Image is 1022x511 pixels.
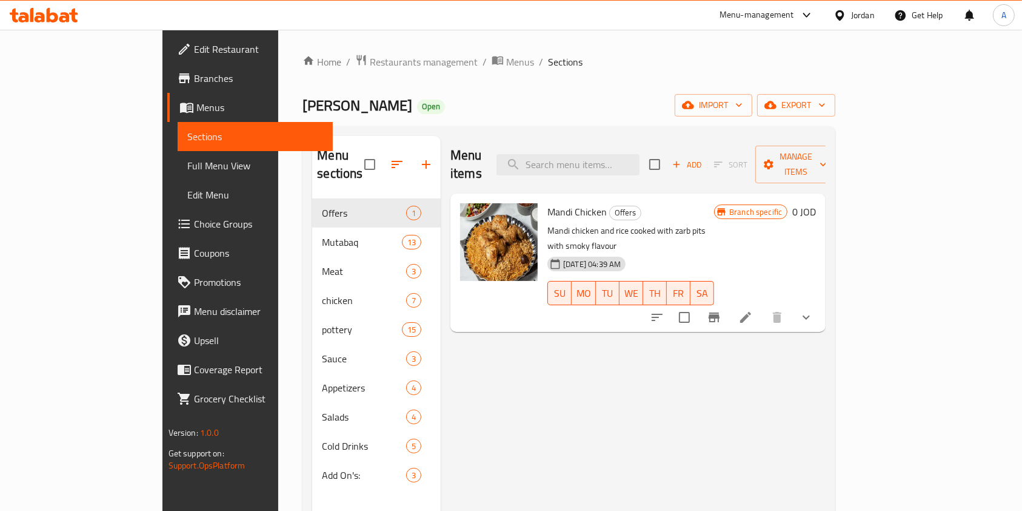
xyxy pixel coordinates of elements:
[667,155,706,174] button: Add
[346,55,350,69] li: /
[167,326,333,355] a: Upsell
[200,425,219,441] span: 1.0.0
[601,285,615,302] span: TU
[695,285,709,302] span: SA
[402,235,421,249] div: items
[312,402,441,431] div: Salads4
[706,155,755,174] span: Select section first
[322,439,406,453] span: Cold Drinks
[763,303,792,332] button: delete
[194,391,324,406] span: Grocery Checklist
[169,458,245,473] a: Support.OpsPlatform
[670,158,703,172] span: Add
[406,381,421,395] div: items
[194,246,324,260] span: Coupons
[312,198,441,228] div: Offers1
[194,71,324,86] span: Branches
[187,158,324,173] span: Full Menu View
[322,264,406,279] span: Meat
[407,470,421,481] span: 3
[322,468,406,482] div: Add On's:
[406,293,421,308] div: items
[558,259,626,270] span: [DATE] 04:39 AM
[312,344,441,373] div: Sauce3
[167,93,333,122] a: Menus
[167,355,333,384] a: Coverage Report
[406,351,421,366] div: items
[553,285,567,302] span: SU
[667,155,706,174] span: Add item
[169,425,198,441] span: Version:
[187,188,324,202] span: Edit Menu
[402,237,421,248] span: 13
[178,180,333,209] a: Edit Menu
[738,310,753,325] a: Edit menu item
[667,281,690,305] button: FR
[851,8,875,22] div: Jordan
[167,209,333,239] a: Choice Groups
[178,151,333,180] a: Full Menu View
[765,149,827,180] span: Manage items
[548,55,583,69] span: Sections
[357,152,382,177] span: Select all sections
[576,285,591,302] span: MO
[167,384,333,413] a: Grocery Checklist
[572,281,596,305] button: MO
[672,285,686,302] span: FR
[355,54,478,70] a: Restaurants management
[609,206,641,220] div: Offers
[370,55,478,69] span: Restaurants management
[322,410,406,424] span: Salads
[407,266,421,277] span: 3
[406,468,421,482] div: items
[322,322,401,337] span: pottery
[757,94,835,117] button: export
[302,54,835,70] nav: breadcrumb
[322,293,406,308] span: chicken
[792,203,816,220] h6: 0 JOD
[312,228,441,257] div: Mutabaq13
[539,55,543,69] li: /
[643,303,672,332] button: sort-choices
[407,411,421,423] span: 4
[460,203,538,281] img: Mandi Chicken
[675,94,752,117] button: import
[672,305,697,330] span: Select to update
[547,223,714,254] p: Mandi chicken and rice cooked with zarb pits with smoky flavour
[402,324,421,336] span: 15
[407,382,421,394] span: 4
[492,54,534,70] a: Menus
[194,304,324,319] span: Menu disclaimer
[196,100,324,115] span: Menus
[724,206,787,218] span: Branch specific
[382,150,412,179] span: Sort sections
[407,441,421,452] span: 5
[547,203,607,221] span: Mandi Chicken
[167,64,333,93] a: Branches
[312,194,441,495] nav: Menu sections
[169,445,224,461] span: Get support on:
[450,146,482,183] h2: Menu items
[322,381,406,395] span: Appetizers
[406,410,421,424] div: items
[406,264,421,279] div: items
[642,152,667,177] span: Select section
[194,42,324,56] span: Edit Restaurant
[322,206,406,220] span: Offers
[322,351,406,366] span: Sauce
[322,235,401,249] div: Mutabaq
[700,303,729,332] button: Branch-specific-item
[187,129,324,144] span: Sections
[194,217,324,231] span: Choice Groups
[312,373,441,402] div: Appetizers4
[412,150,441,179] button: Add section
[312,431,441,461] div: Cold Drinks5
[767,98,826,113] span: export
[417,101,445,112] span: Open
[755,146,837,183] button: Manage items
[690,281,714,305] button: SA
[167,35,333,64] a: Edit Restaurant
[483,55,487,69] li: /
